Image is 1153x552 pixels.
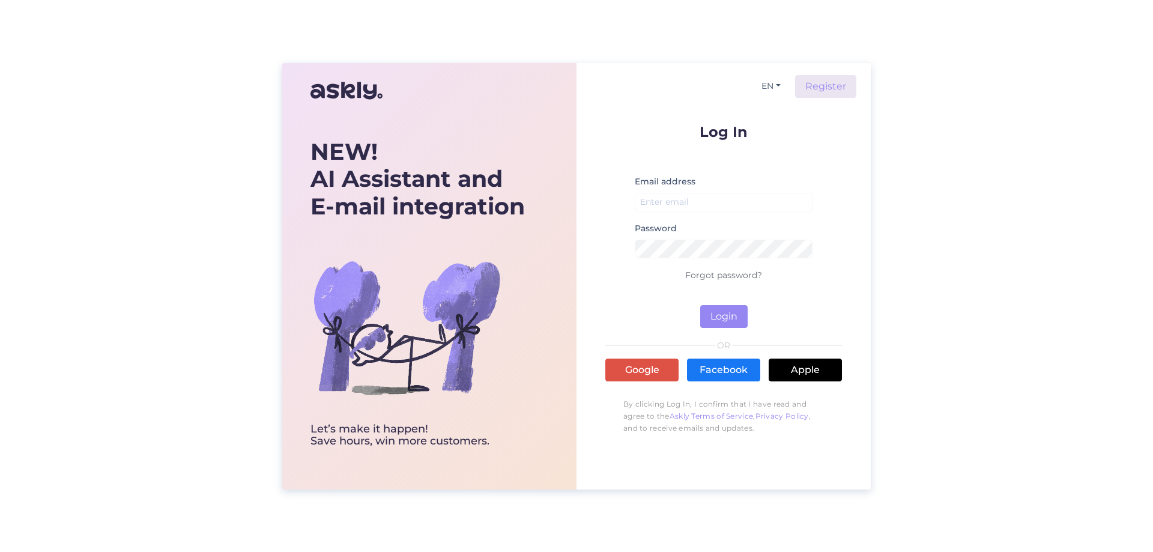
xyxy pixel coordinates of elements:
[757,77,785,95] button: EN
[310,231,503,423] img: bg-askly
[605,392,842,440] p: By clicking Log In, I confirm that I have read and agree to the , , and to receive emails and upd...
[635,222,677,235] label: Password
[700,305,748,328] button: Login
[605,359,679,381] a: Google
[605,124,842,139] p: Log In
[795,75,856,98] a: Register
[310,76,383,105] img: Askly
[687,359,760,381] a: Facebook
[685,270,762,281] a: Forgot password?
[635,175,695,188] label: Email address
[310,423,525,447] div: Let’s make it happen! Save hours, win more customers.
[310,138,378,166] b: NEW!
[769,359,842,381] a: Apple
[310,138,525,220] div: AI Assistant and E-mail integration
[635,193,813,211] input: Enter email
[670,411,754,420] a: Askly Terms of Service
[755,411,809,420] a: Privacy Policy
[715,341,733,350] span: OR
